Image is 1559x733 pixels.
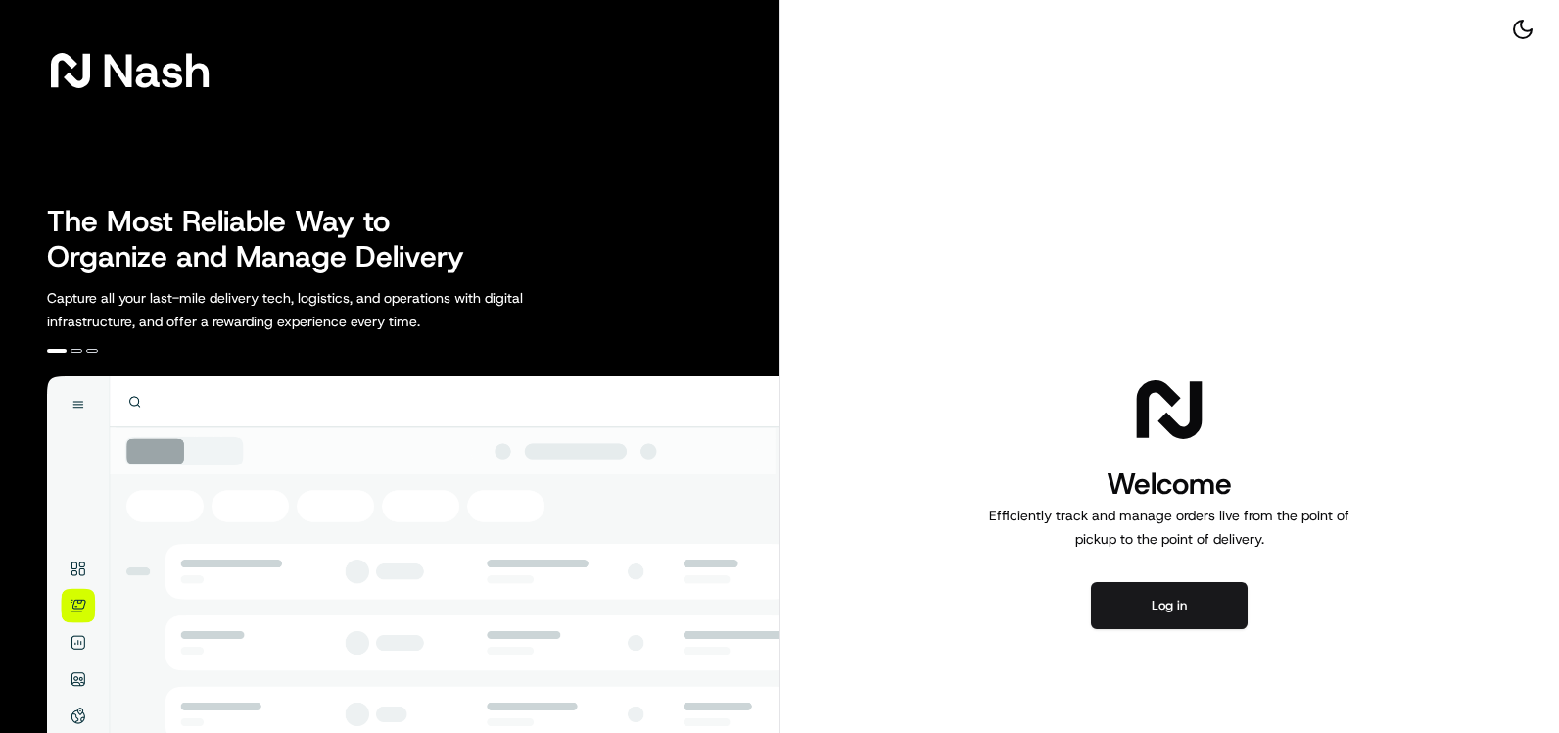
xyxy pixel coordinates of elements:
[102,51,211,90] span: Nash
[1091,582,1248,629] button: Log in
[47,286,611,333] p: Capture all your last-mile delivery tech, logistics, and operations with digital infrastructure, ...
[981,464,1357,504] h1: Welcome
[47,204,486,274] h2: The Most Reliable Way to Organize and Manage Delivery
[981,504,1357,551] p: Efficiently track and manage orders live from the point of pickup to the point of delivery.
